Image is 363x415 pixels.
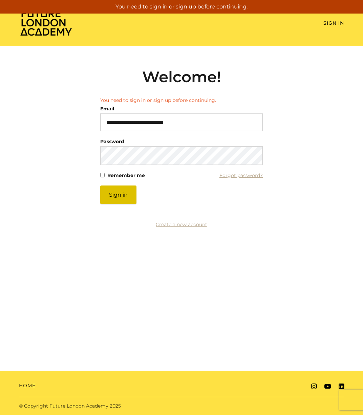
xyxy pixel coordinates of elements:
[107,171,145,180] label: Remember me
[156,221,207,227] a: Create a new account
[100,137,124,146] label: Password
[100,68,263,86] h2: Welcome!
[3,3,360,11] p: You need to sign in or sign up before continuing.
[100,104,114,113] label: Email
[323,20,344,26] a: Sign In
[219,171,263,180] a: Forgot password?
[100,97,263,104] li: You need to sign in or sign up before continuing.
[100,185,136,204] button: Sign in
[14,402,181,410] div: © Copyright Future London Academy 2025
[100,185,106,364] label: If you are a human, ignore this field
[19,9,73,36] img: Home Page
[19,382,36,389] a: Home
